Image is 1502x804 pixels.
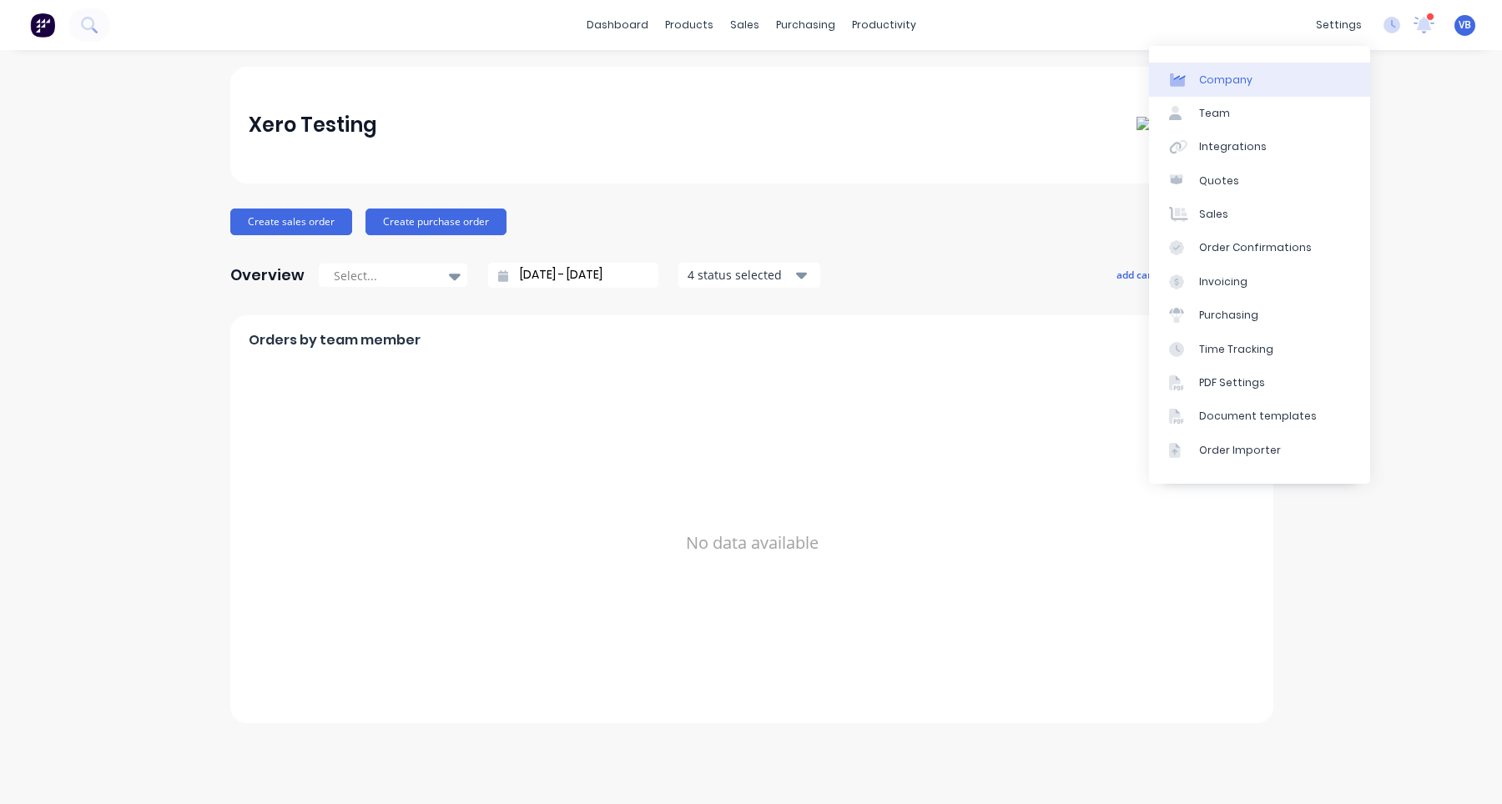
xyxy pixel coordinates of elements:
div: Xero Testing [249,108,377,142]
div: sales [722,13,768,38]
div: Invoicing [1199,274,1247,289]
div: Overview [230,259,305,292]
div: Order Confirmations [1199,240,1312,255]
a: Integrations [1149,130,1370,163]
div: Company [1199,73,1253,88]
div: products [657,13,722,38]
div: Document templates [1199,409,1317,424]
a: PDF Settings [1149,366,1370,399]
span: Orders by team member [249,330,421,350]
img: Xero Testing [1137,117,1219,134]
div: purchasing [768,13,844,38]
div: 4 status selected [688,266,793,284]
div: Team [1199,106,1230,121]
div: Sales [1199,207,1228,222]
a: Document templates [1149,399,1370,433]
a: Sales [1149,198,1370,231]
div: Purchasing [1199,308,1258,323]
div: Time Tracking [1199,342,1273,357]
a: Team [1149,97,1370,130]
a: dashboard [578,13,657,38]
div: Order Importer [1199,443,1281,458]
a: Time Tracking [1149,332,1370,365]
a: Purchasing [1149,299,1370,332]
a: Company [1149,63,1370,96]
div: Integrations [1199,139,1267,154]
div: No data available [249,357,1256,729]
a: Order Importer [1149,434,1370,467]
a: Quotes [1149,164,1370,198]
div: productivity [844,13,925,38]
button: Create sales order [230,209,352,235]
img: Factory [30,13,55,38]
div: settings [1308,13,1370,38]
button: add card [1106,264,1168,285]
button: 4 status selected [678,263,820,288]
span: VB [1459,18,1471,33]
a: Invoicing [1149,265,1370,299]
a: Order Confirmations [1149,231,1370,264]
button: Create purchase order [365,209,507,235]
div: PDF Settings [1199,375,1265,390]
div: Quotes [1199,173,1239,188]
